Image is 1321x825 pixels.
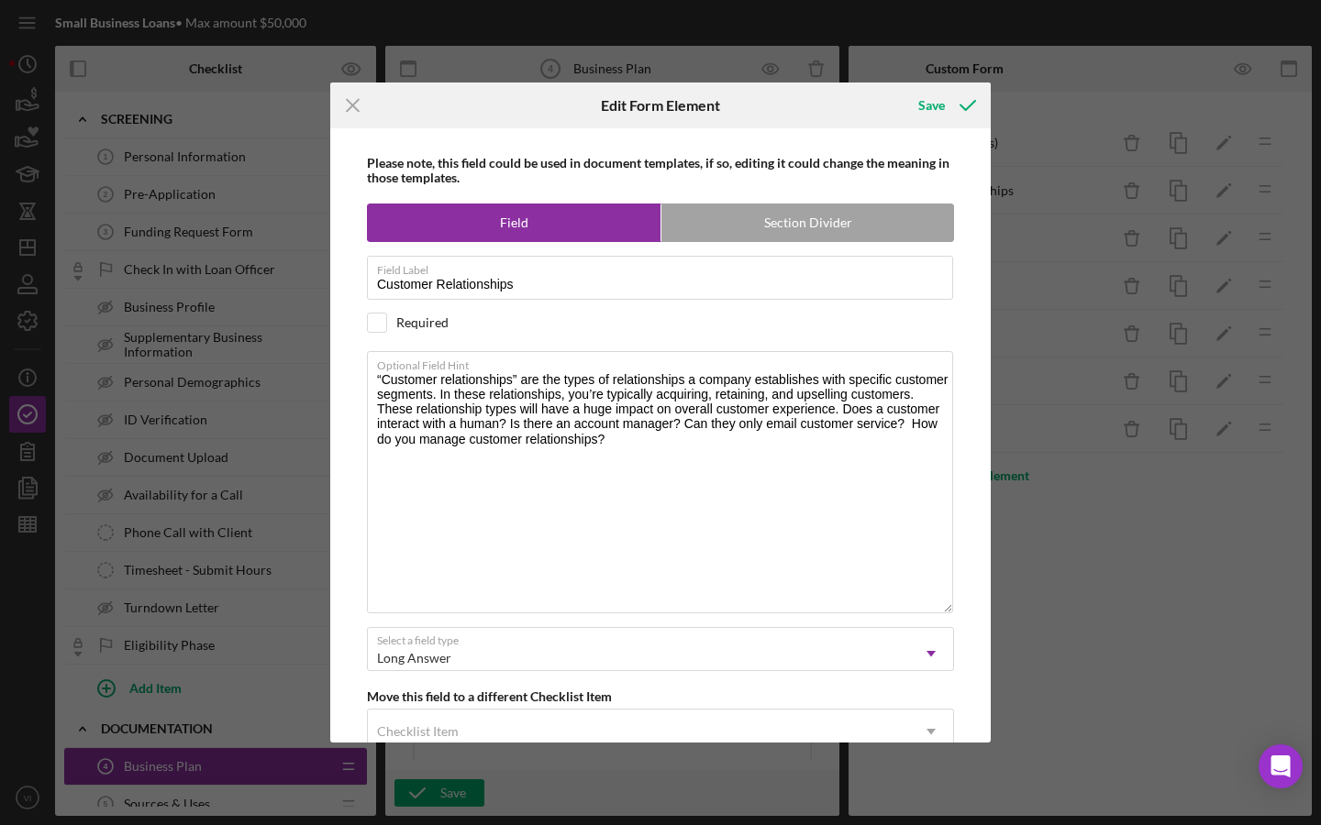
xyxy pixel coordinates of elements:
h6: Edit Form Element [601,97,720,114]
label: Field Label [377,257,953,277]
div: Checklist Item [377,724,459,739]
b: Please note, this field could be used in document templates, if so, editing it could change the m... [367,155,949,185]
div: Long Answer [377,651,451,665]
textarea: “Customer relationships” are the types of relationships a company establishes with specific custo... [367,351,953,613]
label: Optional Field Hint [377,352,953,372]
label: Field [368,204,660,241]
label: Section Divider [661,204,954,241]
div: Open Intercom Messenger [1259,744,1303,788]
div: Save [918,87,945,124]
b: Move this field to a different Checklist Item [367,688,612,704]
button: Save [900,87,991,124]
div: Required [396,315,449,330]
